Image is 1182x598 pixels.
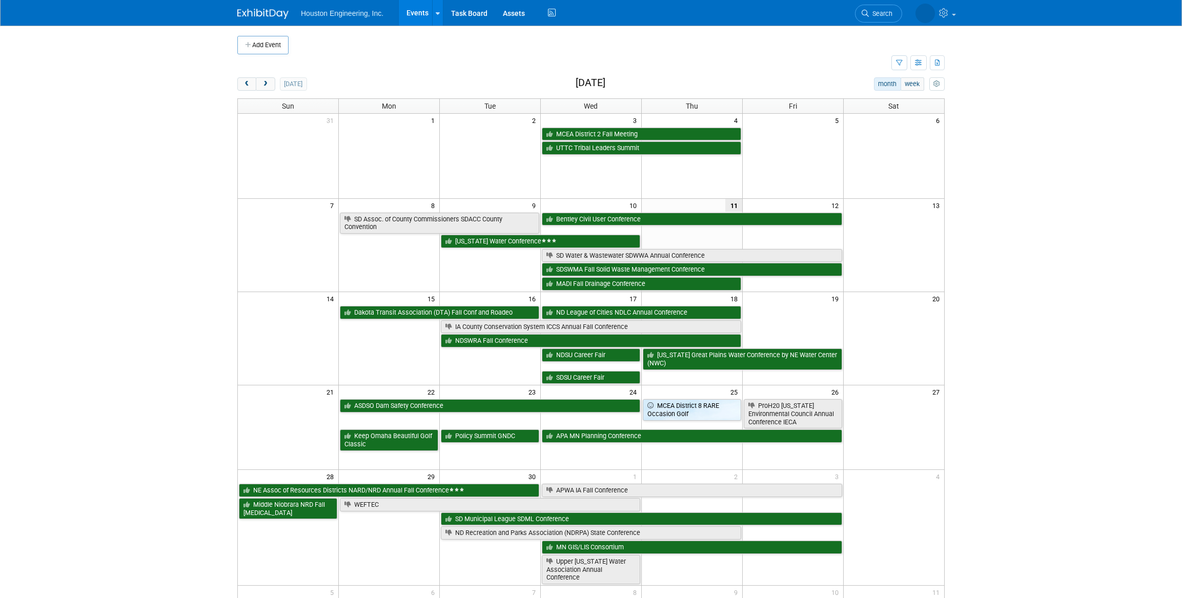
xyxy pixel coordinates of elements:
[527,470,540,483] span: 30
[931,292,944,305] span: 20
[643,348,842,369] a: [US_STATE] Great Plains Water Conference by NE Water Center (NWC)
[441,235,640,248] a: [US_STATE] Water Conference
[542,213,842,226] a: Bentley Civil User Conference
[888,102,899,110] span: Sat
[382,102,396,110] span: Mon
[340,306,539,319] a: Dakota Transit Association (DTA) Fall Conf and Roadeo
[237,77,256,91] button: prev
[542,306,741,319] a: ND League of Cities NDLC Annual Conference
[441,526,741,540] a: ND Recreation and Parks Association (NDRPA) State Conference
[628,292,641,305] span: 17
[329,199,338,212] span: 7
[542,141,741,155] a: UTTC Tribal Leaders Summit
[542,128,741,141] a: MCEA District 2 Fall Meeting
[542,348,640,362] a: NDSU Career Fair
[239,484,539,497] a: NE Assoc of Resources Districts NARD/NRD Annual Fall Conference
[576,77,605,89] h2: [DATE]
[441,512,842,526] a: SD Municipal League SDML Conference
[542,249,842,262] a: SD Water & Wastewater SDWWA Annual Conference
[933,81,940,88] i: Personalize Calendar
[527,292,540,305] span: 16
[834,470,843,483] span: 3
[484,102,496,110] span: Tue
[325,114,338,127] span: 31
[280,77,307,91] button: [DATE]
[256,77,275,91] button: next
[340,498,640,511] a: WEFTEC
[729,292,742,305] span: 18
[542,484,842,497] a: APWA IA Fall Conference
[325,470,338,483] span: 28
[686,102,698,110] span: Thu
[632,470,641,483] span: 1
[531,114,540,127] span: 2
[325,385,338,398] span: 21
[729,385,742,398] span: 25
[935,470,944,483] span: 4
[542,277,741,291] a: MADI Fall Drainage Conference
[874,77,901,91] button: month
[542,371,640,384] a: SDSU Career Fair
[340,399,640,413] a: ASDSO Dam Safety Conference
[426,385,439,398] span: 22
[430,114,439,127] span: 1
[325,292,338,305] span: 14
[935,114,944,127] span: 6
[830,385,843,398] span: 26
[733,470,742,483] span: 2
[632,114,641,127] span: 3
[584,102,598,110] span: Wed
[426,470,439,483] span: 29
[527,385,540,398] span: 23
[931,385,944,398] span: 27
[441,429,539,443] a: Policy Summit GNDC
[441,320,741,334] a: IA County Conservation System ICCS Annual Fall Conference
[531,199,540,212] span: 9
[931,199,944,212] span: 13
[542,429,842,443] a: APA MN Planning Conference
[643,399,741,420] a: MCEA District 8 RARE Occasion Golf
[237,9,289,19] img: ExhibitDay
[628,385,641,398] span: 24
[733,114,742,127] span: 4
[929,77,945,91] button: myCustomButton
[301,9,383,17] span: Houston Engineering, Inc.
[789,102,797,110] span: Fri
[901,77,924,91] button: week
[855,5,902,23] a: Search
[237,36,289,54] button: Add Event
[340,213,539,234] a: SD Assoc. of County Commissioners SDACC County Convention
[430,199,439,212] span: 8
[441,334,741,347] a: NDSWRA Fall Conference
[340,429,438,450] a: Keep Omaha Beautiful Golf Classic
[542,541,842,554] a: MN GIS/LIS Consortium
[542,555,640,584] a: Upper [US_STATE] Water Association Annual Conference
[725,199,742,212] span: 11
[426,292,439,305] span: 15
[542,263,842,276] a: SDSWMA Fall Solid Waste Management Conference
[830,199,843,212] span: 12
[282,102,294,110] span: Sun
[915,4,935,23] img: Heidi Joarnt
[830,292,843,305] span: 19
[628,199,641,212] span: 10
[834,114,843,127] span: 5
[744,399,842,428] a: ProH20 [US_STATE] Environmental Council Annual Conference IECA
[869,10,892,17] span: Search
[239,498,337,519] a: Middle Niobrara NRD Fall [MEDICAL_DATA]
